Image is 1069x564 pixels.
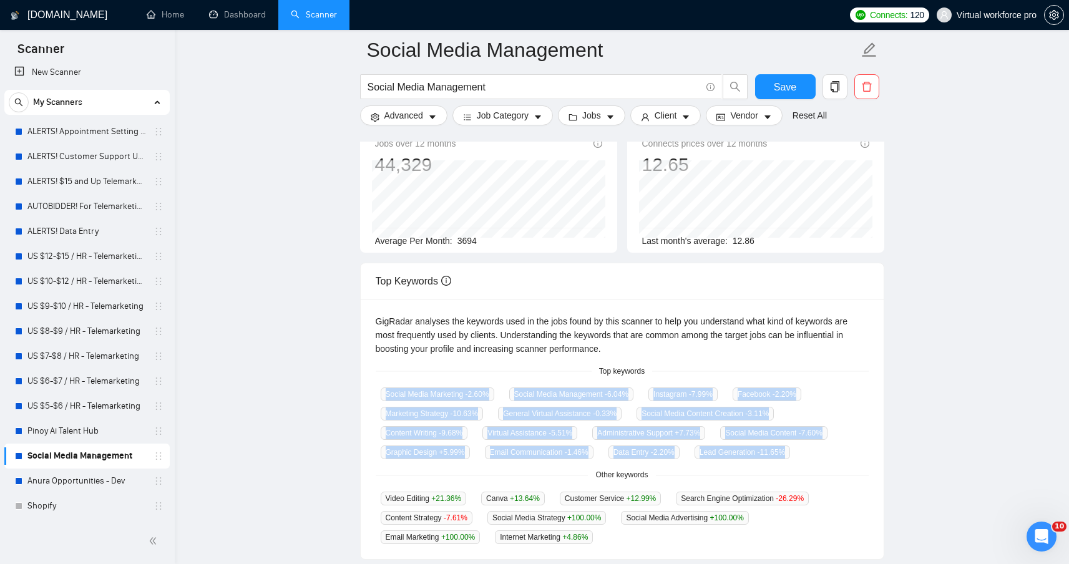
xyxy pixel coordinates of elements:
[567,513,601,522] span: +100.00 %
[4,60,170,85] li: New Scanner
[861,139,869,148] span: info-circle
[558,105,625,125] button: folderJobscaret-down
[376,314,869,356] div: GigRadar analyses the keywords used in the jobs found by this scanner to help you understand what...
[642,153,768,177] div: 12.65
[439,448,465,457] span: +5.99 %
[593,139,602,148] span: info-circle
[27,344,146,369] a: US $7-$8 / HR - Telemarketing
[642,236,728,246] span: Last month's average:
[154,127,164,137] span: holder
[720,426,827,440] span: Social Media Content
[730,109,758,122] span: Vendor
[291,9,337,20] a: searchScanner
[498,407,622,421] span: General Virtual Assistance
[27,419,146,444] a: Pinoy Ai Talent Hub
[582,109,601,122] span: Jobs
[1052,522,1067,532] span: 10
[565,448,588,457] span: -1.46 %
[627,494,657,503] span: +12.99 %
[149,535,161,547] span: double-left
[375,137,456,150] span: Jobs over 12 months
[481,492,545,505] span: Canva
[154,451,164,461] span: holder
[695,445,790,459] span: Lead Generation
[861,42,877,58] span: edit
[9,98,28,107] span: search
[441,533,475,542] span: +100.00 %
[793,109,827,122] a: Reset All
[689,390,713,399] span: -7.99 %
[723,74,748,99] button: search
[154,301,164,311] span: holder
[209,9,266,20] a: dashboardDashboard
[27,269,146,294] a: US $10-$12 / HR - Telemarketing
[799,429,822,437] span: -7.60 %
[466,390,489,399] span: -2.60 %
[27,119,146,144] a: ALERTS! Appointment Setting or Cold Calling
[154,177,164,187] span: holder
[11,6,19,26] img: logo
[154,401,164,411] span: holder
[776,494,804,503] span: -26.29 %
[428,112,437,122] span: caret-down
[27,244,146,269] a: US $12-$15 / HR - Telemarketing
[716,112,725,122] span: idcard
[14,60,160,85] a: New Scanner
[485,445,593,459] span: Email Communication
[560,492,661,505] span: Customer Service
[147,9,184,20] a: homeHome
[509,387,633,401] span: Social Media Management
[27,493,146,518] a: Shopify
[733,387,801,401] span: Facebook
[710,513,743,522] span: +100.00 %
[154,276,164,286] span: holder
[855,81,879,92] span: delete
[549,429,572,437] span: -5.51 %
[154,426,164,436] span: holder
[676,492,809,505] span: Search Engine Optimization
[774,79,796,95] span: Save
[675,429,700,437] span: +7.73 %
[27,394,146,419] a: US $5-$6 / HR - Telemarketing
[592,366,652,377] span: Top keywords
[706,105,782,125] button: idcardVendorcaret-down
[822,74,847,99] button: copy
[154,226,164,236] span: holder
[681,112,690,122] span: caret-down
[477,109,529,122] span: Job Category
[733,236,754,246] span: 12.86
[1044,10,1064,20] a: setting
[856,10,866,20] img: upwork-logo.png
[27,444,146,469] a: Social Media Management
[592,426,705,440] span: Administrative Support
[27,194,146,219] a: AUTOBIDDER! For Telemarketing in the [GEOGRAPHIC_DATA]
[854,74,879,99] button: delete
[381,407,484,421] span: Marketing Strategy
[452,105,553,125] button: barsJob Categorycaret-down
[745,409,769,418] span: -3.11 %
[495,530,593,544] span: Internet Marketing
[510,494,540,503] span: +13.64 %
[940,11,949,19] span: user
[457,236,477,246] span: 3694
[431,494,461,503] span: +21.36 %
[375,153,456,177] div: 44,329
[381,426,468,440] span: Content Writing
[482,426,577,440] span: Virtual Assistance
[439,429,462,437] span: -9.68 %
[605,390,628,399] span: -6.04 %
[381,492,467,505] span: Video Editing
[706,83,715,91] span: info-circle
[593,409,617,418] span: -0.33 %
[27,169,146,194] a: ALERTS! $15 and Up Telemarketing
[651,448,675,457] span: -2.20 %
[641,112,650,122] span: user
[608,445,680,459] span: Data Entry
[33,90,82,115] span: My Scanners
[9,92,29,112] button: search
[1044,5,1064,25] button: setting
[27,144,146,169] a: ALERTS! Customer Support USA
[381,445,470,459] span: Graphic Design
[773,390,796,399] span: -2.20 %
[755,74,816,99] button: Save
